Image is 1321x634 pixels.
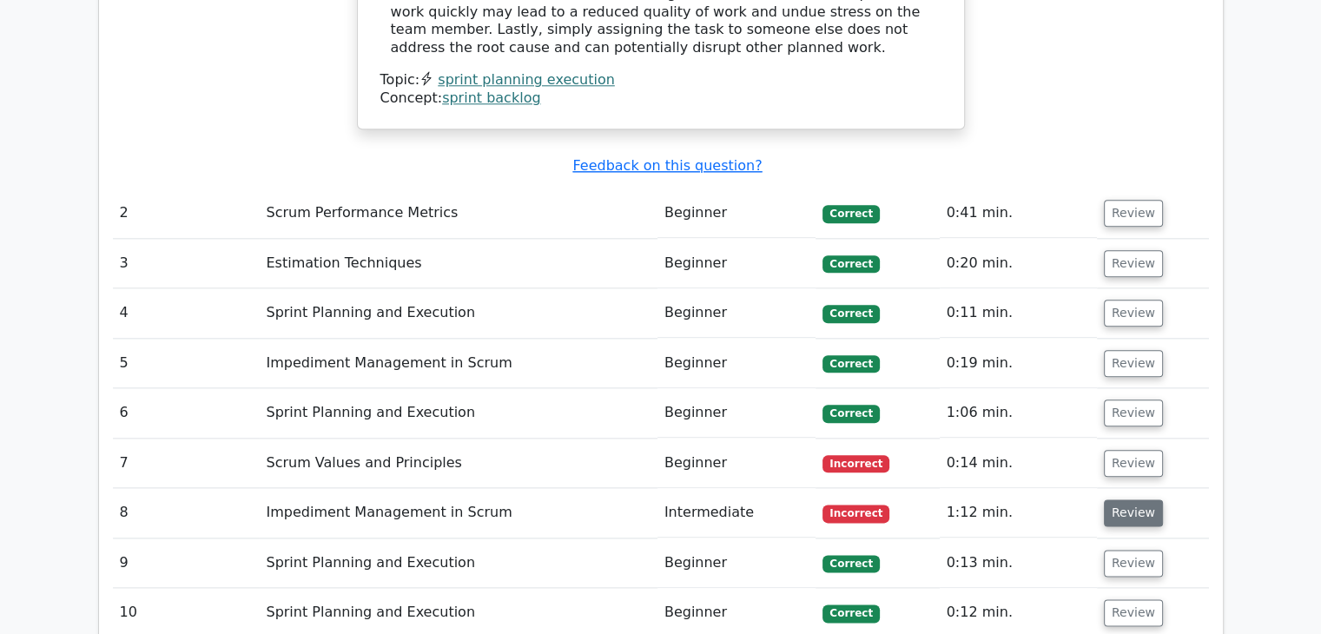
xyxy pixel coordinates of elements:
[113,339,260,388] td: 5
[1104,300,1163,327] button: Review
[657,488,816,538] td: Intermediate
[1104,450,1163,477] button: Review
[940,188,1097,238] td: 0:41 min.
[380,71,941,89] div: Topic:
[822,305,879,322] span: Correct
[259,288,657,338] td: Sprint Planning and Execution
[259,239,657,288] td: Estimation Techniques
[657,239,816,288] td: Beginner
[822,555,879,572] span: Correct
[657,188,816,238] td: Beginner
[113,538,260,588] td: 9
[657,288,816,338] td: Beginner
[940,538,1097,588] td: 0:13 min.
[940,288,1097,338] td: 0:11 min.
[259,488,657,538] td: Impediment Management in Scrum
[1104,200,1163,227] button: Review
[113,488,260,538] td: 8
[822,604,879,622] span: Correct
[822,455,889,472] span: Incorrect
[572,157,762,174] a: Feedback on this question?
[113,188,260,238] td: 2
[657,388,816,438] td: Beginner
[259,538,657,588] td: Sprint Planning and Execution
[259,339,657,388] td: Impediment Management in Scrum
[1104,550,1163,577] button: Review
[113,239,260,288] td: 3
[940,488,1097,538] td: 1:12 min.
[438,71,615,88] a: sprint planning execution
[940,239,1097,288] td: 0:20 min.
[1104,250,1163,277] button: Review
[1104,499,1163,526] button: Review
[822,355,879,373] span: Correct
[113,288,260,338] td: 4
[1104,599,1163,626] button: Review
[442,89,540,106] a: sprint backlog
[657,538,816,588] td: Beginner
[657,339,816,388] td: Beginner
[113,388,260,438] td: 6
[940,339,1097,388] td: 0:19 min.
[259,188,657,238] td: Scrum Performance Metrics
[113,439,260,488] td: 7
[822,505,889,522] span: Incorrect
[822,405,879,422] span: Correct
[1104,350,1163,377] button: Review
[657,439,816,488] td: Beginner
[380,89,941,108] div: Concept:
[822,255,879,273] span: Correct
[259,439,657,488] td: Scrum Values and Principles
[259,388,657,438] td: Sprint Planning and Execution
[940,388,1097,438] td: 1:06 min.
[940,439,1097,488] td: 0:14 min.
[822,205,879,222] span: Correct
[1104,400,1163,426] button: Review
